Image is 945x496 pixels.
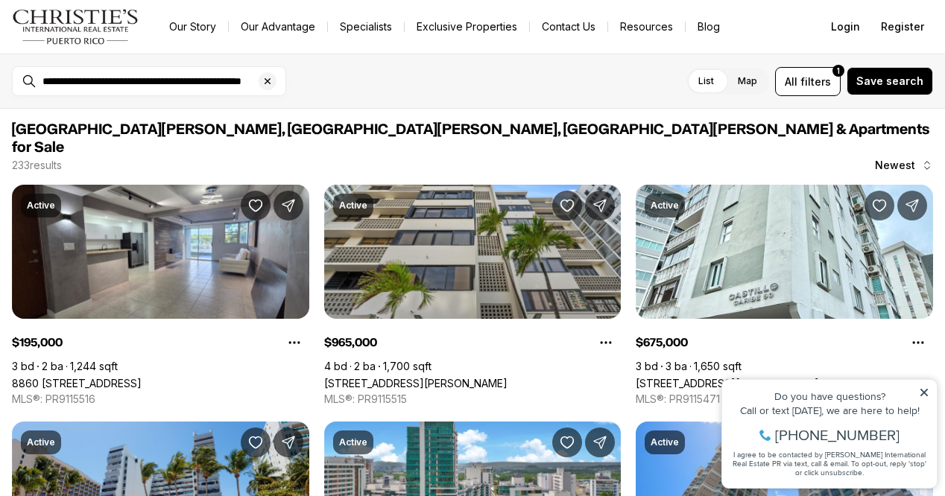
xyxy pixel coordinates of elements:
span: Login [831,21,860,33]
button: Save Property: 60 CARIBE #7A [865,191,894,220]
span: 1 [837,65,840,77]
a: Resources [608,16,685,37]
button: Property options [279,328,309,357]
a: Specialists [328,16,404,37]
span: Save search [856,75,923,87]
p: 233 results [12,159,62,171]
span: I agree to be contacted by [PERSON_NAME] International Real Estate PR via text, call & email. To ... [19,92,212,120]
a: Exclusive Properties [405,16,529,37]
a: Our Story [157,16,228,37]
button: Allfilters1 [775,67,841,96]
button: Contact Us [530,16,607,37]
button: Clear search input [259,67,285,95]
button: Save Property: 8860 PASEO DEL REY #H-102 [241,191,271,220]
button: Property options [591,328,621,357]
button: Login [822,12,869,42]
button: Save search [847,67,933,95]
button: Save Property: 56 KINGS COURT ST #2A [552,191,582,220]
p: Active [27,436,55,448]
img: logo [12,9,139,45]
label: Map [726,68,769,95]
span: [GEOGRAPHIC_DATA][PERSON_NAME], [GEOGRAPHIC_DATA][PERSON_NAME], [GEOGRAPHIC_DATA][PERSON_NAME] & ... [12,122,929,155]
a: 60 CARIBE #7A, SAN JUAN PR, 00907 [636,377,819,390]
span: Register [881,21,924,33]
p: Active [339,436,367,448]
button: Save Property: E6 MAR DE ISLA VERDE #6 [241,427,271,457]
span: All [785,74,797,89]
span: [PHONE_NUMBER] [61,70,186,85]
button: Share Property [585,427,615,457]
button: Share Property [274,427,303,457]
p: Active [27,200,55,212]
a: Blog [686,16,732,37]
button: Share Property [585,191,615,220]
p: Active [651,200,679,212]
div: Call or text [DATE], we are here to help! [16,48,215,58]
span: filters [800,74,831,89]
button: Register [872,12,933,42]
div: Do you have questions? [16,34,215,44]
button: Save Property: 1511 AVENIDA PONCE DE LEON #1023 [552,427,582,457]
p: Active [651,436,679,448]
button: Share Property [274,191,303,220]
a: Our Advantage [229,16,327,37]
button: Property options [903,328,933,357]
a: 56 KINGS COURT ST #2A, SAN JUAN PR, 00911 [324,377,508,390]
button: Share Property [897,191,927,220]
label: List [686,68,726,95]
a: 8860 PASEO DEL REY #H-102, CAROLINA PR, 00987 [12,377,142,390]
span: Newest [875,159,915,171]
p: Active [339,200,367,212]
button: Newest [866,150,942,180]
